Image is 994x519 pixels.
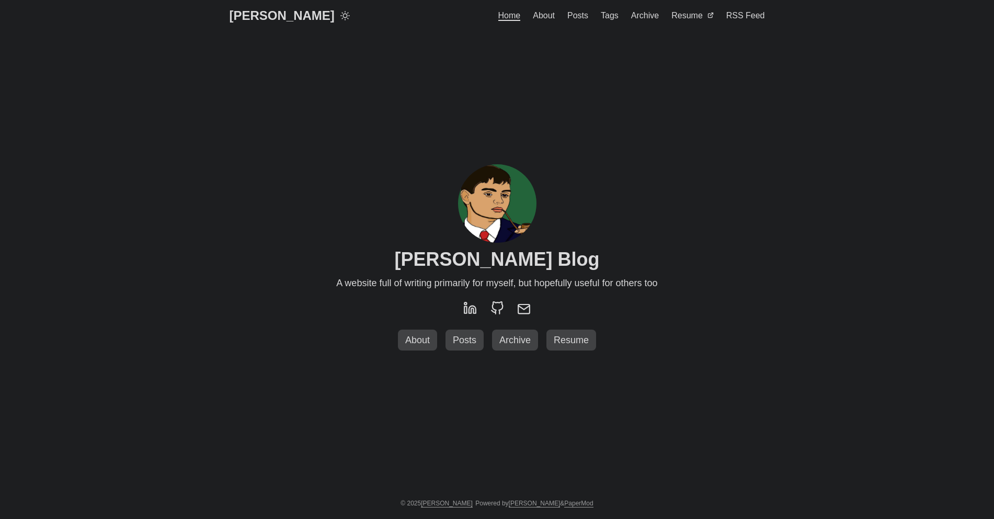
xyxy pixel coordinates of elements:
span: Resume [671,11,703,20]
a: [PERSON_NAME] [421,500,473,507]
span: Archive [495,335,535,345]
span: Posts [567,11,588,20]
span: A website full of writing primarily for myself, but hopefully useful for others too [336,276,657,291]
h1: [PERSON_NAME] Blog [394,248,599,270]
img: profile image [458,164,536,243]
span: About [401,335,434,345]
span: RSS Feed [726,11,765,20]
a: Posts [445,330,484,351]
span: Resume [550,335,593,345]
span: Posts [449,335,481,345]
span: Powered by & [475,500,593,507]
span: Archive [631,11,659,20]
span: About [533,11,555,20]
span: Home [498,11,521,21]
a: [PERSON_NAME] [509,500,561,507]
a: Resume [546,330,596,351]
a: PaperMod [564,500,593,507]
span: Tags [601,11,619,20]
a: Archive [492,330,538,351]
a: About [398,330,437,351]
span: © 2025 [401,500,473,507]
